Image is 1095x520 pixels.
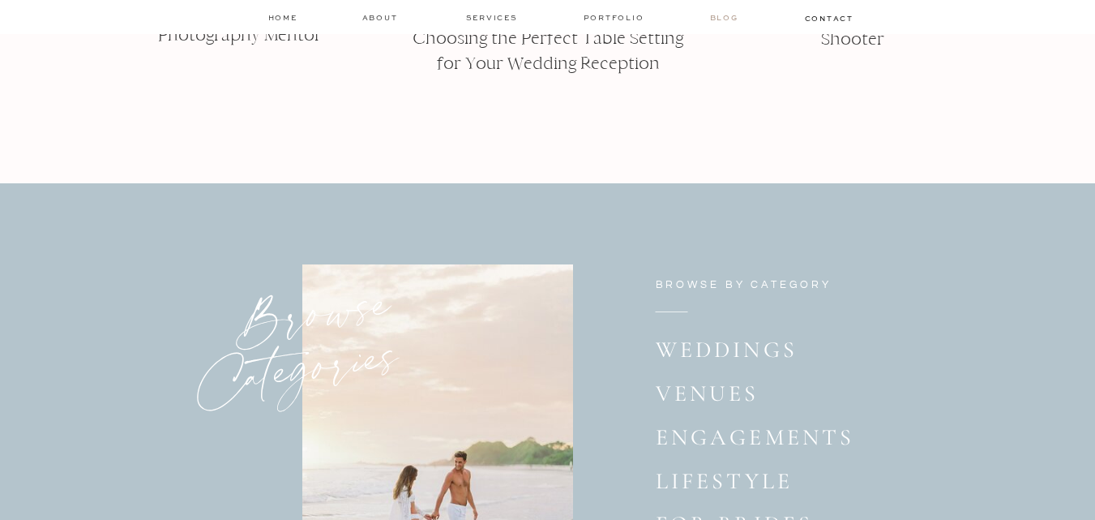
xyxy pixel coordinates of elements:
[584,12,648,24] a: Portfolio
[721,3,986,49] a: How to Be an Exceptional Second Shooter
[656,468,787,500] a: lifestyle
[656,337,802,368] a: Weddings
[656,380,797,412] a: venues
[656,424,819,456] a: engagements
[268,12,299,23] a: home
[805,13,852,23] a: contact
[362,12,403,24] a: about
[710,12,742,24] a: Blog
[113,278,397,391] p: Browse Categories
[413,2,683,74] a: White Linens vs. Ivory Linens: Choosing the Perfect Table Setting for Your Wedding Reception
[656,276,892,293] h2: browse by category
[466,12,520,23] a: services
